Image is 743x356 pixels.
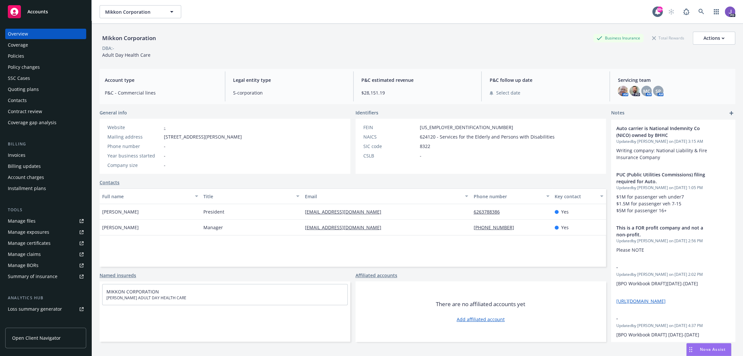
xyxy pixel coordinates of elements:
[102,45,114,52] div: DBA: -
[102,52,150,58] span: Adult Day Health Care
[473,224,519,230] a: [PHONE_NUMBER]
[611,109,624,117] span: Notes
[356,272,397,279] a: Affiliated accounts
[700,347,726,352] span: Nova Assist
[201,188,302,204] button: Title
[8,183,46,194] div: Installment plans
[8,40,28,50] div: Coverage
[665,5,678,18] a: Start snowing
[102,193,191,200] div: Full name
[105,8,162,15] span: Mikkon Corporation
[233,89,345,96] span: S-corporation
[552,188,606,204] button: Key contact
[107,133,161,140] div: Mailing address
[561,224,569,231] span: Yes
[5,29,86,39] a: Overview
[593,34,643,42] div: Business Insurance
[8,95,27,106] div: Contacts
[8,271,57,282] div: Summary of insurance
[5,141,86,147] div: Billing
[616,298,666,304] a: [URL][DOMAIN_NAME]
[5,95,86,106] a: Contacts
[5,207,86,213] div: Tools
[302,188,471,204] button: Email
[496,89,520,96] span: Select date
[5,106,86,117] a: Contract review
[5,271,86,282] a: Summary of insurance
[100,188,201,204] button: Full name
[107,124,161,131] div: Website
[616,272,730,277] span: Updated by [PERSON_NAME] on [DATE] 2:02 PM
[611,219,735,259] div: This is a FOR profit company and not a non-profit.Updatedby [PERSON_NAME] on [DATE] 2:56 PMPlease...
[457,316,505,323] a: Add affiliated account
[436,300,525,308] span: There are no affiliated accounts yet
[703,32,724,44] div: Actions
[686,343,731,356] button: Nova Assist
[618,86,628,96] img: photo
[8,51,24,61] div: Policies
[5,172,86,183] a: Account charges
[203,193,292,200] div: Title
[611,259,735,310] div: -Updatedby [PERSON_NAME] on [DATE] 2:02 PM[BPO Workbook DRAFT][DATE]-[DATE] [URL][DOMAIN_NAME]
[725,7,735,17] img: photo
[203,224,223,231] span: Manager
[611,120,735,166] div: Auto carrier is National Indemnity Co (NICO) owned by BHHCUpdatedby [PERSON_NAME] on [DATE] 3:15 ...
[5,150,86,160] a: Invoices
[8,29,28,39] div: Overview
[420,124,513,131] span: [US_EMPLOYER_IDENTIFICATION_NUMBER]
[616,147,708,160] span: Writing company: National Liability & Fire Insurance Company
[695,5,708,18] a: Search
[164,152,166,159] span: -
[5,249,86,260] a: Manage claims
[5,84,86,95] a: Quoting plans
[420,152,421,159] span: -
[107,143,161,150] div: Phone number
[361,77,474,83] span: P&C estimated revenue
[164,133,242,140] span: [STREET_ADDRESS][PERSON_NAME]
[8,172,44,183] div: Account charges
[203,208,224,215] span: President
[164,162,166,169] span: -
[5,227,86,237] span: Manage exposures
[5,183,86,194] a: Installment plans
[5,117,86,128] a: Coverage gap analysis
[643,88,650,95] span: MC
[27,9,48,14] span: Accounts
[5,260,86,271] a: Manage BORs
[100,5,181,18] button: Mikkon Corporation
[5,62,86,72] a: Policy changes
[233,77,345,83] span: Legal entity type
[8,227,49,237] div: Manage exposures
[363,133,417,140] div: NAICS
[616,193,730,214] p: $1M for passenger veh under7 $1.5M for passenger veh 7-15 $5M for passenger 16+
[473,193,542,200] div: Phone number
[8,216,36,226] div: Manage files
[473,209,505,215] a: 6263788386
[305,209,386,215] a: [EMAIL_ADDRESS][DOMAIN_NAME]
[100,272,136,279] a: Named insureds
[616,139,730,144] span: Updated by [PERSON_NAME] on [DATE] 3:15 AM
[106,289,159,295] a: MIKKON CORPORATION
[105,77,217,83] span: Account type
[12,334,61,341] span: Open Client Navigator
[629,86,640,96] img: photo
[710,5,723,18] a: Switch app
[555,193,596,200] div: Key contact
[305,224,386,230] a: [EMAIL_ADDRESS][DOMAIN_NAME]
[489,77,602,83] span: P&C follow up date
[5,238,86,248] a: Manage certificates
[616,280,730,287] p: [BPO Workbook DRAFT][DATE]-[DATE]
[420,143,430,150] span: 8322
[8,106,42,117] div: Contract review
[363,143,417,150] div: SIC code
[305,193,461,200] div: Email
[8,260,39,271] div: Manage BORs
[727,109,735,117] a: add
[361,89,474,96] span: $28,151.19
[5,3,86,21] a: Accounts
[164,143,166,150] span: -
[616,247,644,253] span: Please NOTE
[8,84,39,95] div: Quoting plans
[616,331,730,338] p: [BPO Workbook DRAFT] [DATE]-[DATE]
[5,216,86,226] a: Manage files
